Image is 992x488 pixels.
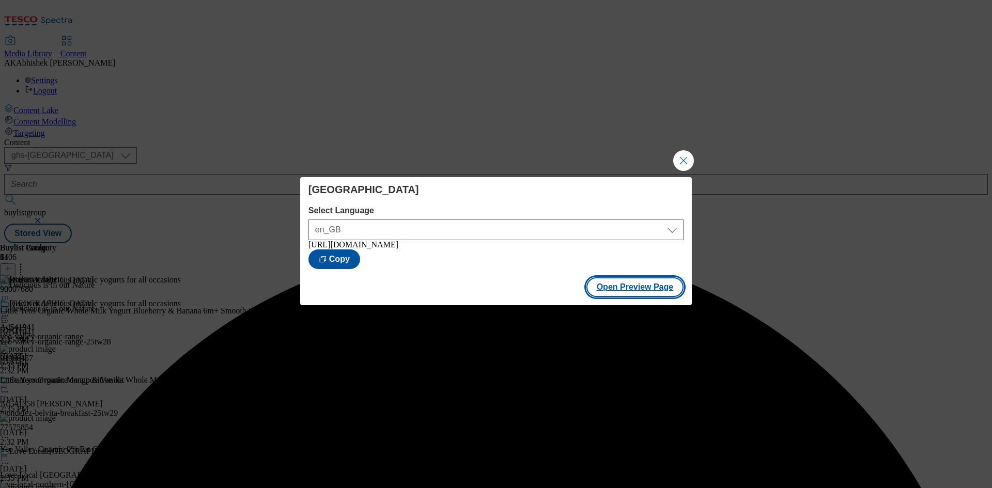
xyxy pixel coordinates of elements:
[308,240,684,249] div: [URL][DOMAIN_NAME]
[586,277,684,297] button: Open Preview Page
[300,177,692,305] div: Modal
[673,150,694,171] button: Close Modal
[308,206,684,215] label: Select Language
[308,249,360,269] button: Copy
[308,183,684,196] h4: [GEOGRAPHIC_DATA]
